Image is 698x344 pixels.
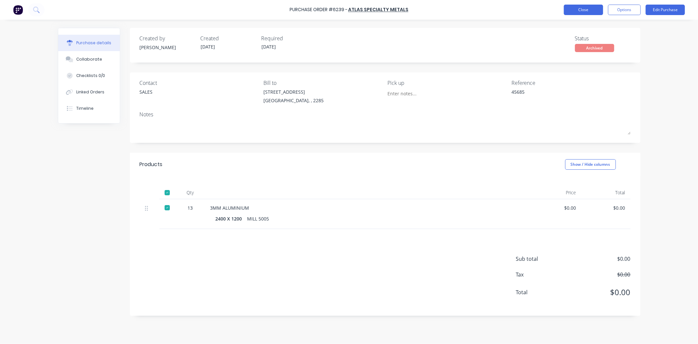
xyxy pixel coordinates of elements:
div: MILL 5005 [247,214,269,223]
div: [GEOGRAPHIC_DATA], , 2285 [263,97,324,104]
input: Enter notes... [387,88,447,98]
div: Created by [140,34,195,42]
span: $0.00 [565,271,631,278]
button: Close [564,5,603,15]
textarea: 45685 [511,88,593,103]
div: 13 [181,204,200,211]
div: Archived [575,44,614,52]
div: Status [575,34,631,42]
div: Contact [140,79,259,87]
button: Options [608,5,641,15]
div: [STREET_ADDRESS] [263,88,324,95]
a: Atlas Specialty Metals [348,7,408,13]
div: Notes [140,110,631,118]
div: Purchase details [76,40,111,46]
div: Checklists 0/0 [76,73,105,79]
div: 2400 X 1200 [216,214,247,223]
span: $0.00 [565,255,631,263]
img: Factory [13,5,23,15]
div: Created [201,34,256,42]
div: $0.00 [538,204,576,211]
div: Timeline [76,105,94,111]
span: Tax [516,271,565,278]
button: Linked Orders [58,84,120,100]
div: 3MM ALUMINIUM [210,204,527,211]
div: Required [261,34,317,42]
button: Timeline [58,100,120,117]
button: Collaborate [58,51,120,67]
div: Products [140,161,163,168]
span: Total [516,288,565,296]
div: $0.00 [587,204,625,211]
div: Bill to [263,79,383,87]
div: [PERSON_NAME] [140,44,195,51]
span: Sub total [516,255,565,263]
button: Purchase details [58,35,120,51]
div: Linked Orders [76,89,104,95]
div: Price [532,186,582,199]
div: Qty [176,186,205,199]
button: Show / Hide columns [565,159,616,170]
button: Checklists 0/0 [58,67,120,84]
button: Edit Purchase [646,5,685,15]
div: Total [582,186,631,199]
div: Collaborate [76,56,102,62]
div: SALES [140,88,153,95]
span: $0.00 [565,286,631,298]
div: Purchase Order #6239 - [290,7,348,13]
div: Pick up [387,79,507,87]
div: Reference [511,79,631,87]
